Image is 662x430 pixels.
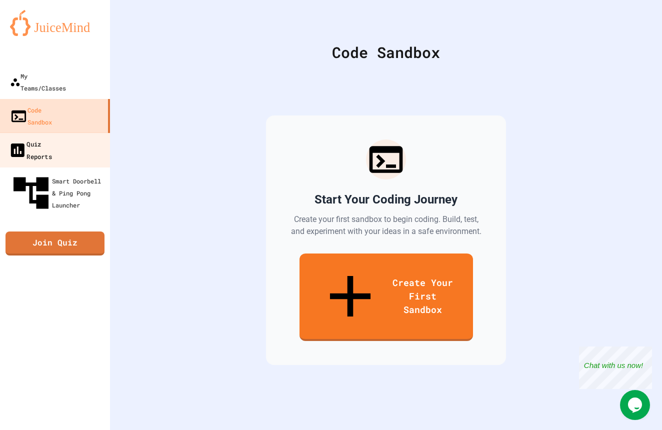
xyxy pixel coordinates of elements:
a: Join Quiz [5,231,104,255]
div: Code Sandbox [10,104,52,128]
img: logo-orange.svg [10,10,100,36]
iframe: chat widget [579,346,652,389]
h2: Start Your Coding Journey [314,191,457,207]
p: Create your first sandbox to begin coding. Build, test, and experiment with your ideas in a safe ... [290,213,482,237]
div: Smart Doorbell & Ping Pong Launcher [10,172,106,214]
iframe: chat widget [620,390,652,420]
a: Create Your First Sandbox [299,253,473,341]
div: Quiz Reports [8,137,52,162]
div: Code Sandbox [135,41,637,63]
div: My Teams/Classes [10,70,66,94]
